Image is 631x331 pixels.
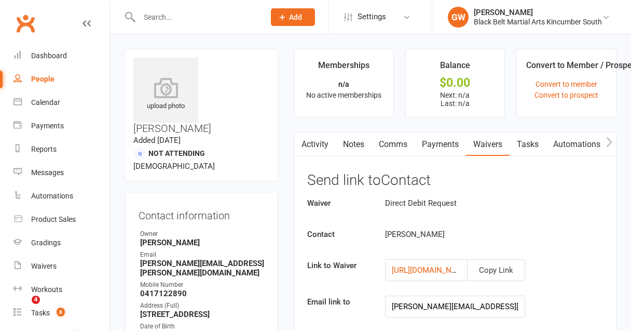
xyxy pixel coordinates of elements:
[140,289,264,298] strong: 0417122890
[299,296,377,308] label: Email link to
[510,133,546,156] a: Tasks
[13,255,109,278] a: Waivers
[148,149,205,157] span: Not Attending
[294,133,336,156] a: Activity
[31,309,50,317] div: Tasks
[299,228,377,241] label: Contact
[13,138,109,161] a: Reports
[299,259,377,272] label: Link to Waiver
[31,215,76,223] div: Product Sales
[133,136,181,145] time: Added [DATE]
[140,280,264,290] div: Mobile Number
[377,228,559,241] div: [PERSON_NAME]
[13,301,109,325] a: Tasks 8
[13,114,109,138] a: Payments
[31,145,57,153] div: Reports
[13,91,109,114] a: Calendar
[31,51,67,60] div: Dashboard
[31,262,57,270] div: Waivers
[13,161,109,184] a: Messages
[536,80,597,88] a: Convert to member
[415,91,496,108] p: Next: n/a Last: n/a
[140,301,264,311] div: Address (Full)
[318,59,369,77] div: Memberships
[136,10,257,24] input: Search...
[140,250,264,260] div: Email
[448,7,469,28] div: GW
[13,231,109,255] a: Gradings
[289,13,302,21] span: Add
[140,229,264,239] div: Owner
[546,133,608,156] a: Automations
[13,44,109,68] a: Dashboard
[474,8,602,17] div: [PERSON_NAME]
[133,58,269,134] h3: [PERSON_NAME]
[377,197,559,209] div: Direct Debit Request
[31,122,64,130] div: Payments
[140,259,264,277] strong: [PERSON_NAME][EMAIL_ADDRESS][PERSON_NAME][DOMAIN_NAME]
[466,133,510,156] a: Waivers
[31,285,62,294] div: Workouts
[299,197,377,209] label: Waiver
[31,98,60,107] div: Calendar
[271,8,315,26] button: Add
[57,308,65,316] span: 8
[31,239,61,247] div: Gradings
[13,208,109,231] a: Product Sales
[358,5,386,29] span: Settings
[139,206,264,221] h3: Contact information
[140,310,264,319] strong: [STREET_ADDRESS]
[133,162,215,171] span: [DEMOGRAPHIC_DATA]
[336,133,372,156] a: Notes
[440,59,470,77] div: Balance
[10,296,35,321] iframe: Intercom live chat
[140,238,264,247] strong: [PERSON_NAME]
[13,68,109,91] a: People
[31,168,64,177] div: Messages
[372,133,415,156] a: Comms
[474,17,602,27] div: Black Belt Martial Arts Kincumber South
[32,296,40,304] span: 4
[13,278,109,301] a: Workouts
[534,91,598,99] a: Convert to prospect
[415,77,496,88] div: $0.00
[13,184,109,208] a: Automations
[307,173,603,189] h3: Send link to Contact
[31,192,73,200] div: Automations
[306,91,381,99] span: No active memberships
[133,77,198,112] div: upload photo
[415,133,466,156] a: Payments
[338,80,349,88] strong: n/a
[31,75,54,83] div: People
[467,259,525,281] button: Copy Link
[392,266,470,275] a: [URL][DOMAIN_NAME]
[12,10,38,36] a: Clubworx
